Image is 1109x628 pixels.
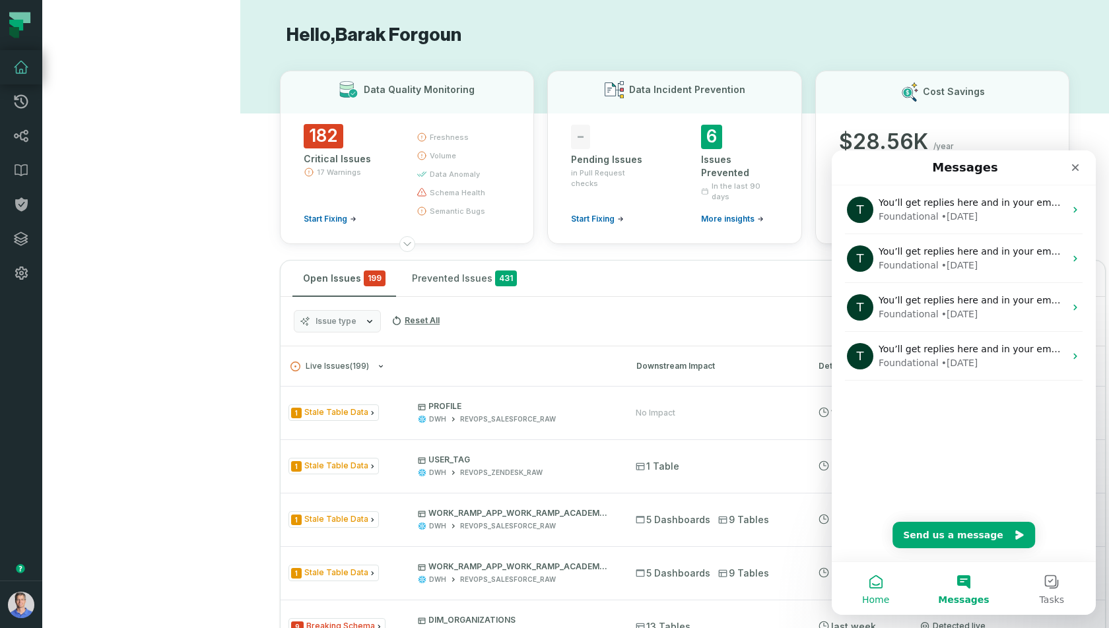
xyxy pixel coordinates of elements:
button: Data Quality Monitoring182Critical Issues17 WarningsStart Fixingfreshnessvolumedata anomalyschema... [280,71,534,244]
button: Messages [88,412,176,464]
div: • [DATE] [110,206,147,220]
div: Pending Issues [571,153,648,166]
button: Send us a message [61,371,203,398]
span: 9 Tables [718,513,769,526]
div: • [DATE] [110,59,147,73]
span: in Pull Request checks [571,168,648,189]
relative-time: Aug 9, 2025, 6:35 AM GMT+3 [831,514,861,525]
span: 5 Dashboards [636,567,710,580]
p: WORK_RAMP_APP_WORK_RAMP_ACADEMY_CERTIFICATION_C [418,561,612,572]
span: Issue Type [288,458,379,474]
relative-time: Aug 10, 2025, 6:21 AM GMT+3 [831,460,861,472]
h3: Data Incident Prevention [629,83,745,96]
a: More insights [701,214,764,224]
div: Profile image for Tomer [15,193,42,219]
span: data anomaly [430,169,480,179]
button: Issue type [294,310,381,332]
div: Foundational [47,157,107,171]
iframe: Intercom live chat [832,150,1096,615]
span: 182 [304,124,343,148]
div: Foundational [47,108,107,122]
div: Critical Issues [304,152,393,166]
span: In the last 90 days [712,181,778,202]
div: Downstream Impact [636,360,795,372]
button: Cost Savings$28.56K/year8.3%Annual savings$344.02K/yearGet Cost Suggestions [815,71,1069,244]
div: No Impact [636,408,675,418]
a: Start Fixing [571,214,624,224]
span: schema health [430,187,485,198]
div: REVOPS_ZENDESK_RAW [460,468,543,478]
span: 431 [495,270,517,286]
span: More insights [701,214,755,224]
div: DWH [429,414,446,424]
span: - [571,125,590,149]
span: Severity [291,408,302,418]
button: Live Issues(199) [290,361,613,371]
span: 17 Warnings [317,167,361,177]
h1: Hello, Barak Forgoun [280,24,1069,47]
span: Messages [106,445,157,454]
span: Start Fixing [304,214,347,224]
div: • [DATE] [110,108,147,122]
span: critical issues and errors combined [364,270,386,286]
h3: Data Quality Monitoring [364,83,475,96]
span: $ 28.56K [839,129,928,155]
button: Tasks [176,412,264,464]
p: DIM_ORGANIZATIONS [418,615,612,625]
a: Start Fixing [304,214,356,224]
p: USER_TAG [418,455,612,465]
span: Start Fixing [571,214,615,224]
span: You’ll get replies here and in your email: ✉️ [EMAIL_ADDRESS][DOMAIN_NAME] The team will reply as... [47,144,601,155]
button: Open Issues [292,261,396,296]
button: Reset All [386,310,445,331]
span: Issue Type [288,404,379,421]
span: You’ll get replies here and in your email: ✉️ [EMAIL_ADDRESS][DOMAIN_NAME] The team will be back ... [47,193,592,204]
span: 9 Tables [718,567,769,580]
span: freshness [430,132,469,142]
span: Severity [291,461,302,472]
p: WORK_RAMP_APP_WORK_RAMP_ACADEMY_REGISTRATION_C [418,508,612,518]
span: Live Issues ( 199 ) [290,361,369,371]
img: avatar of Barak Forgoun [8,592,34,618]
relative-time: Aug 12, 2025, 6:10 AM GMT+3 [831,407,891,418]
span: Home [30,445,57,454]
span: Issue Type [288,565,379,581]
span: Severity [291,568,302,579]
span: You’ll get replies here and in your email: ✉️ [EMAIL_ADDRESS][DOMAIN_NAME] The team will be back ... [47,47,580,57]
div: Profile image for Tomer [15,144,42,170]
span: Tasks [208,445,233,454]
div: REVOPS_SALESFORCE_RAW [460,521,556,531]
span: volume [430,150,456,161]
p: PROFILE [418,401,612,412]
div: DWH [429,468,446,478]
span: 6 [701,125,722,149]
div: Profile image for Tomer [15,95,42,121]
span: /year [933,141,954,152]
div: REVOPS_SALESFORCE_RAW [460,575,556,584]
div: • [DATE] [110,157,147,171]
button: Data Incident Prevention-Pending Issuesin Pull Request checksStart Fixing6Issues PreventedIn the ... [547,71,801,244]
div: Foundational [47,59,107,73]
div: Issues Prevented [701,153,778,179]
span: Severity [291,515,302,525]
div: Show Muted [533,273,1093,284]
span: You’ll get replies here and in your email: ✉️ [EMAIL_ADDRESS][DOMAIN_NAME] The team will reply as... [47,96,601,106]
div: DWH [429,521,446,531]
div: Tooltip anchor [15,563,26,575]
relative-time: Aug 9, 2025, 6:35 AM GMT+3 [831,567,861,579]
span: Issue Type [288,511,379,528]
div: Detected [819,360,898,372]
div: DWH [429,575,446,584]
div: REVOPS_SALESFORCE_RAW [460,414,556,424]
div: Foundational [47,206,107,220]
button: Prevented Issues [401,261,527,296]
h3: Cost Savings [923,85,985,98]
span: 5 Dashboards [636,513,710,526]
span: Issue type [316,316,356,327]
span: 1 Table [636,460,679,473]
span: semantic bugs [430,206,485,216]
